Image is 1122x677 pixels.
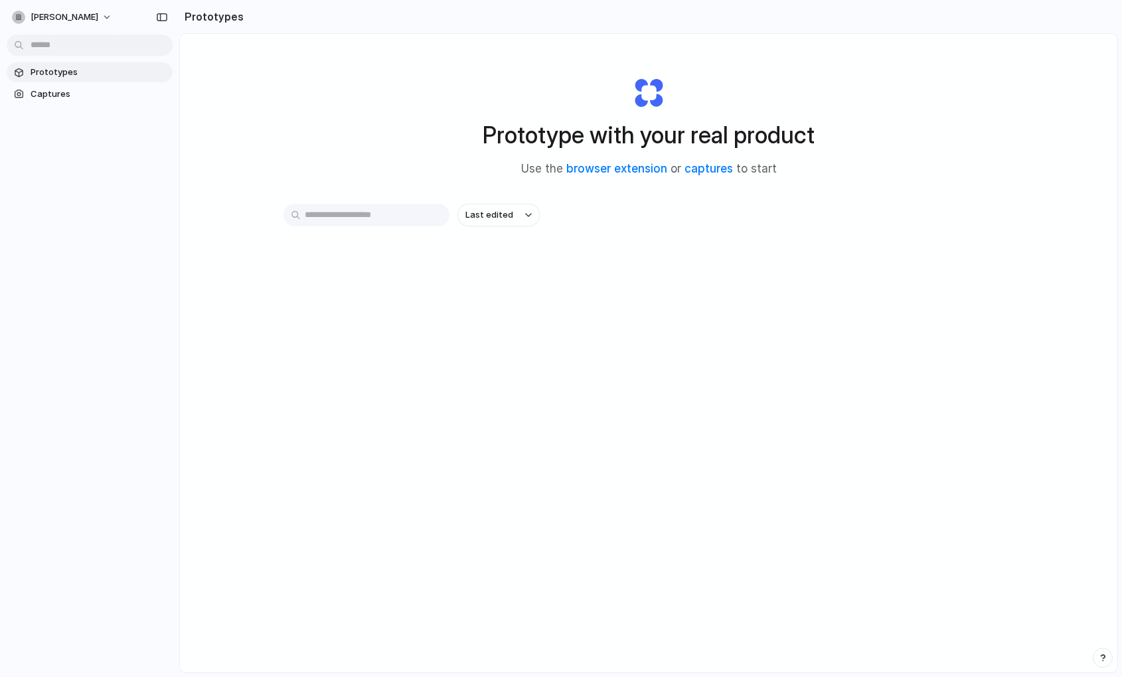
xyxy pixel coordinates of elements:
span: Use the or to start [521,161,777,178]
a: captures [684,162,733,175]
a: browser extension [566,162,667,175]
button: Last edited [457,204,540,226]
h2: Prototypes [179,9,244,25]
h1: Prototype with your real product [483,117,815,153]
span: [PERSON_NAME] [31,11,98,24]
span: Prototypes [31,66,167,79]
span: Captures [31,88,167,101]
span: Last edited [465,208,513,222]
button: [PERSON_NAME] [7,7,119,28]
a: Captures [7,84,173,104]
a: Prototypes [7,62,173,82]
